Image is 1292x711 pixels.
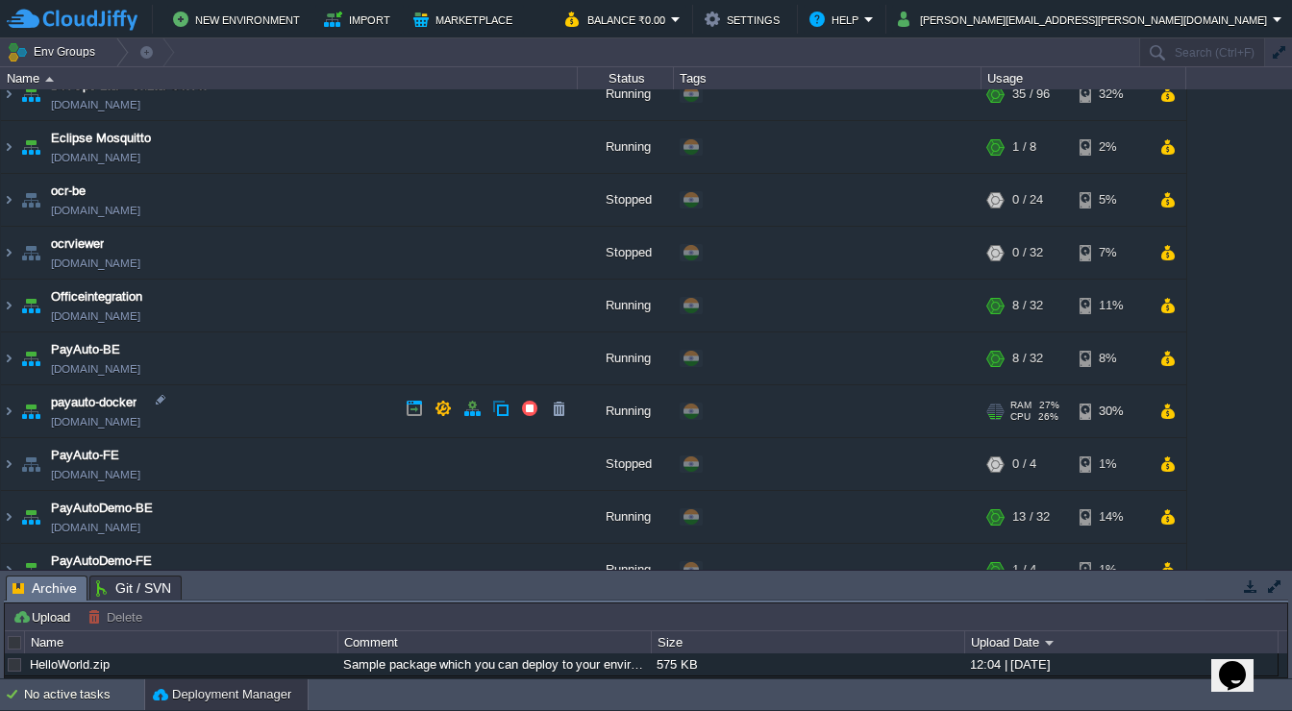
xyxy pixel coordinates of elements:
[1012,333,1043,385] div: 8 / 32
[705,8,785,31] button: Settings
[578,492,674,544] div: Running
[17,439,44,491] img: AMDAwAAAACH5BAEAAAAALAAAAAABAAEAAAICRAEAOw==
[51,500,153,519] span: PayAutoDemo-BE
[51,235,104,255] a: ocrviewer
[87,608,148,625] button: Delete
[982,67,1185,89] div: Usage
[51,255,140,274] a: [DOMAIN_NAME]
[653,631,964,653] div: Size
[1012,492,1050,544] div: 13 / 32
[17,281,44,332] img: AMDAwAAAACH5BAEAAAAALAAAAAABAAEAAAICRAEAOw==
[565,8,671,31] button: Balance ₹0.00
[578,281,674,332] div: Running
[12,608,76,625] button: Upload
[1080,228,1142,280] div: 7%
[1010,401,1031,412] span: RAM
[1,228,16,280] img: AMDAwAAAACH5BAEAAAAALAAAAAABAAEAAAICRAEAOw==
[12,576,77,601] span: Archive
[1038,412,1058,424] span: 26%
[578,439,674,491] div: Stopped
[1,386,16,438] img: AMDAwAAAACH5BAEAAAAALAAAAAABAAEAAAICRAEAOw==
[1080,69,1142,121] div: 32%
[17,545,44,597] img: AMDAwAAAACH5BAEAAAAALAAAAAABAAEAAAICRAEAOw==
[1,439,16,491] img: AMDAwAAAACH5BAEAAAAALAAAAAABAAEAAAICRAEAOw==
[51,341,120,360] a: PayAuto-BE
[51,552,152,572] a: PayAutoDemo-FE
[1080,492,1142,544] div: 14%
[1,69,16,121] img: AMDAwAAAACH5BAEAAAAALAAAAAABAAEAAAICRAEAOw==
[51,413,140,432] a: [DOMAIN_NAME]
[1012,228,1043,280] div: 0 / 32
[17,122,44,174] img: AMDAwAAAACH5BAEAAAAALAAAAAABAAEAAAICRAEAOw==
[578,175,674,227] div: Stopped
[7,38,102,65] button: Env Groups
[51,360,140,380] a: [DOMAIN_NAME]
[30,657,110,672] a: HelloWorld.zip
[898,8,1273,31] button: [PERSON_NAME][EMAIL_ADDRESS][PERSON_NAME][DOMAIN_NAME]
[17,175,44,227] img: AMDAwAAAACH5BAEAAAAALAAAAAABAAEAAAICRAEAOw==
[1080,175,1142,227] div: 5%
[45,77,54,82] img: AMDAwAAAACH5BAEAAAAALAAAAAABAAEAAAICRAEAOw==
[809,8,864,31] button: Help
[1,492,16,544] img: AMDAwAAAACH5BAEAAAAALAAAAAABAAEAAAICRAEAOw==
[1039,401,1059,412] span: 27%
[17,386,44,438] img: AMDAwAAAACH5BAEAAAAALAAAAAABAAEAAAICRAEAOw==
[26,631,337,653] div: Name
[153,685,291,704] button: Deployment Manager
[1,333,16,385] img: AMDAwAAAACH5BAEAAAAALAAAAAABAAEAAAICRAEAOw==
[965,653,1277,675] div: 12:04 | [DATE]
[51,183,86,202] a: ocr-be
[1012,545,1036,597] div: 1 / 4
[578,386,674,438] div: Running
[579,67,673,89] div: Status
[17,492,44,544] img: AMDAwAAAACH5BAEAAAAALAAAAAABAAEAAAICRAEAOw==
[578,333,674,385] div: Running
[1,281,16,332] img: AMDAwAAAACH5BAEAAAAALAAAAAABAAEAAAICRAEAOw==
[51,130,151,149] a: Eclipse Mosquitto
[24,679,144,710] div: No active tasks
[339,631,651,653] div: Comment
[17,228,44,280] img: AMDAwAAAACH5BAEAAAAALAAAAAABAAEAAAICRAEAOw==
[7,8,137,32] img: CloudJiffy
[578,69,674,121] div: Running
[51,394,137,413] a: payauto-docker
[1012,439,1036,491] div: 0 / 4
[1080,333,1142,385] div: 8%
[2,67,577,89] div: Name
[51,519,140,538] a: [DOMAIN_NAME]
[324,8,396,31] button: Import
[1,122,16,174] img: AMDAwAAAACH5BAEAAAAALAAAAAABAAEAAAICRAEAOw==
[51,307,140,327] a: [DOMAIN_NAME]
[51,149,140,168] a: [DOMAIN_NAME]
[17,333,44,385] img: AMDAwAAAACH5BAEAAAAALAAAAAABAAEAAAICRAEAOw==
[652,653,963,675] div: 575 KB
[1080,281,1142,332] div: 11%
[966,631,1278,653] div: Upload Date
[1012,69,1050,121] div: 35 / 96
[51,447,119,466] a: PayAuto-FE
[1,175,16,227] img: AMDAwAAAACH5BAEAAAAALAAAAAABAAEAAAICRAEAOw==
[1080,545,1142,597] div: 1%
[578,122,674,174] div: Running
[1012,175,1043,227] div: 0 / 24
[578,545,674,597] div: Running
[1211,634,1273,692] iframe: chat widget
[51,466,140,485] a: [DOMAIN_NAME]
[1080,439,1142,491] div: 1%
[17,69,44,121] img: AMDAwAAAACH5BAEAAAAALAAAAAABAAEAAAICRAEAOw==
[1080,122,1142,174] div: 2%
[675,67,981,89] div: Tags
[1080,386,1142,438] div: 30%
[578,228,674,280] div: Stopped
[338,653,650,675] div: Sample package which you can deploy to your environment. Feel free to delete and upload a package...
[51,288,142,307] a: Officeintegration
[173,8,306,31] button: New Environment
